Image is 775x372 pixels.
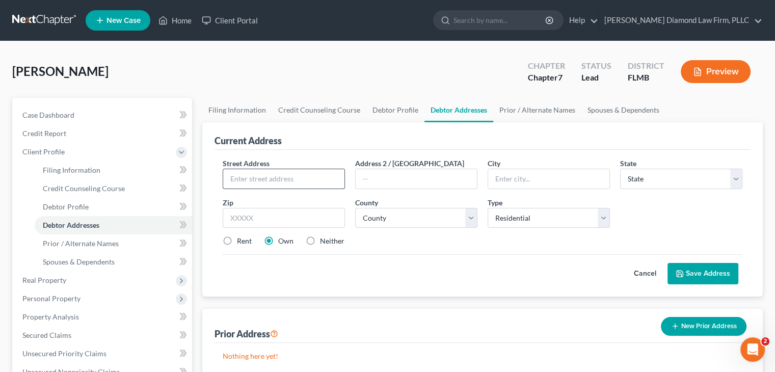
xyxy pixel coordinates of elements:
label: Address 2 / [GEOGRAPHIC_DATA] [355,158,464,169]
div: FLMB [628,72,664,84]
span: Debtor Profile [43,202,89,211]
a: Unsecured Priority Claims [14,344,192,363]
span: County [355,198,378,207]
span: Real Property [22,276,66,284]
span: Zip [223,198,233,207]
input: -- [356,169,477,189]
a: Spouses & Dependents [581,98,665,122]
span: State [620,159,636,168]
p: Nothing here yet! [223,351,742,361]
input: Enter city... [488,169,609,189]
a: Home [153,11,197,30]
a: Case Dashboard [14,106,192,124]
div: Status [581,60,611,72]
a: Debtor Addresses [424,98,493,122]
span: Credit Counseling Course [43,184,125,193]
iframe: Intercom live chat [740,337,765,362]
span: Unsecured Priority Claims [22,349,106,358]
span: Personal Property [22,294,81,303]
label: Type [488,197,502,208]
a: Credit Report [14,124,192,143]
span: [PERSON_NAME] [12,64,109,78]
button: Cancel [623,263,667,284]
label: Rent [237,236,252,246]
span: Secured Claims [22,331,71,339]
label: Neither [320,236,344,246]
a: Credit Counseling Course [35,179,192,198]
a: Debtor Profile [366,98,424,122]
a: Client Portal [197,11,263,30]
a: Help [564,11,598,30]
span: Property Analysis [22,312,79,321]
a: Secured Claims [14,326,192,344]
span: Debtor Addresses [43,221,99,229]
button: New Prior Address [661,317,746,336]
span: 2 [761,337,769,346]
input: XXXXX [223,208,345,228]
a: Spouses & Dependents [35,253,192,271]
a: Prior / Alternate Names [493,98,581,122]
span: 7 [558,72,563,82]
a: Filing Information [35,161,192,179]
input: Search by name... [453,11,547,30]
div: Chapter [528,60,565,72]
a: Property Analysis [14,308,192,326]
div: Prior Address [215,328,278,340]
span: Street Address [223,159,270,168]
div: Chapter [528,72,565,84]
button: Save Address [667,263,738,284]
span: Client Profile [22,147,65,156]
span: Prior / Alternate Names [43,239,119,248]
div: Current Address [215,135,282,147]
a: Debtor Addresses [35,216,192,234]
span: Filing Information [43,166,100,174]
span: New Case [106,17,141,24]
span: City [488,159,500,168]
a: Filing Information [202,98,272,122]
span: Case Dashboard [22,111,74,119]
input: Enter street address [223,169,344,189]
span: Credit Report [22,129,66,138]
div: Lead [581,72,611,84]
a: [PERSON_NAME] Diamond Law Firm, PLLC [599,11,762,30]
label: Own [278,236,293,246]
span: Spouses & Dependents [43,257,115,266]
button: Preview [681,60,751,83]
a: Credit Counseling Course [272,98,366,122]
div: District [628,60,664,72]
a: Prior / Alternate Names [35,234,192,253]
a: Debtor Profile [35,198,192,216]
